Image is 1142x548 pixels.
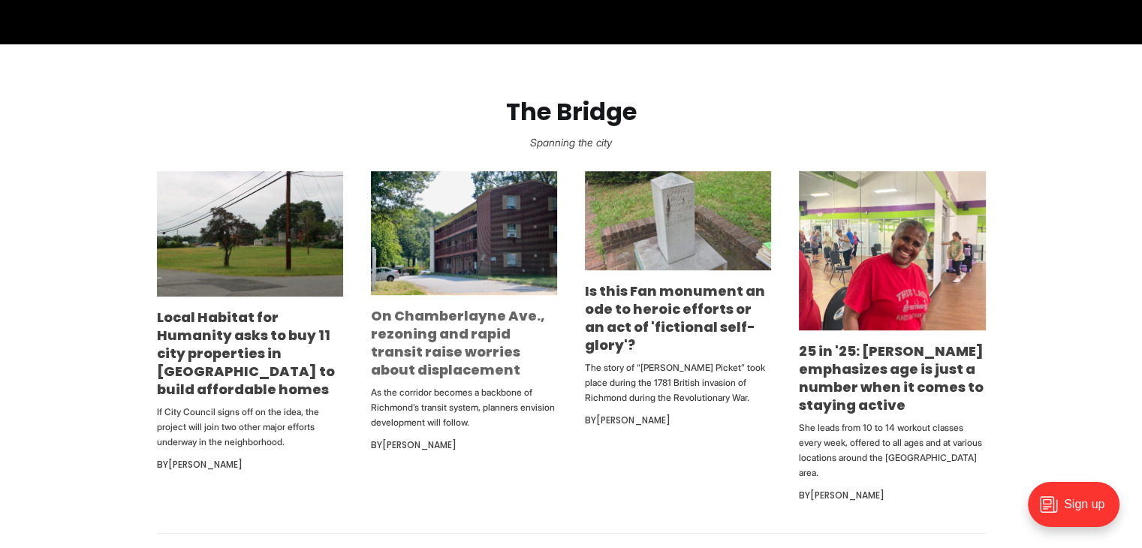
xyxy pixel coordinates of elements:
a: 25 in '25: [PERSON_NAME] emphasizes age is just a number when it comes to staying active [799,342,984,414]
div: By [371,436,557,454]
div: By [799,486,985,504]
p: She leads from 10 to 14 workout classes every week, offered to all ages and at various locations ... [799,420,985,480]
img: On Chamberlayne Ave., rezoning and rapid transit raise worries about displacement [371,171,557,295]
div: By [585,411,771,429]
a: [PERSON_NAME] [382,438,456,451]
p: Spanning the city [24,132,1118,153]
img: 25 in '25: Debra Sims Fleisher emphasizes age is just a number when it comes to staying active [799,171,985,330]
p: If City Council signs off on the idea, the project will join two other major efforts underway in ... [157,405,343,450]
a: Is this Fan monument an ode to heroic efforts or an act of 'fictional self-glory'? [585,282,765,354]
img: Is this Fan monument an ode to heroic efforts or an act of 'fictional self-glory'? [585,171,771,270]
iframe: portal-trigger [1015,474,1142,548]
h2: The Bridge [24,98,1118,126]
a: [PERSON_NAME] [596,414,670,426]
a: [PERSON_NAME] [168,458,243,471]
p: As the corridor becomes a backbone of Richmond’s transit system, planners envision development wi... [371,385,557,430]
img: Local Habitat for Humanity asks to buy 11 city properties in Northside to build affordable homes [157,171,343,297]
a: On Chamberlayne Ave., rezoning and rapid transit raise worries about displacement [371,306,545,379]
div: By [157,456,343,474]
p: The story of “[PERSON_NAME] Picket” took place during the 1781 British invasion of Richmond durin... [585,360,771,405]
a: [PERSON_NAME] [810,489,884,501]
a: Local Habitat for Humanity asks to buy 11 city properties in [GEOGRAPHIC_DATA] to build affordabl... [157,308,335,399]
